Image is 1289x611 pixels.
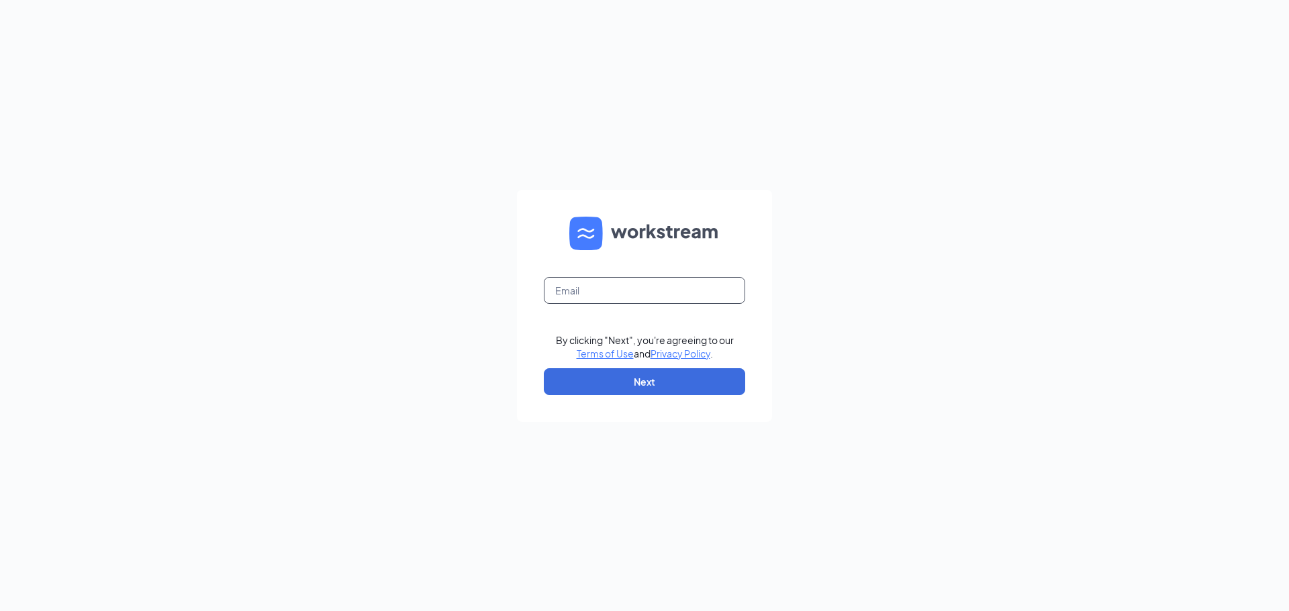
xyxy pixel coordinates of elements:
[544,368,745,395] button: Next
[556,333,734,360] div: By clicking "Next", you're agreeing to our and .
[569,217,720,250] img: WS logo and Workstream text
[544,277,745,304] input: Email
[651,347,710,359] a: Privacy Policy
[577,347,634,359] a: Terms of Use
